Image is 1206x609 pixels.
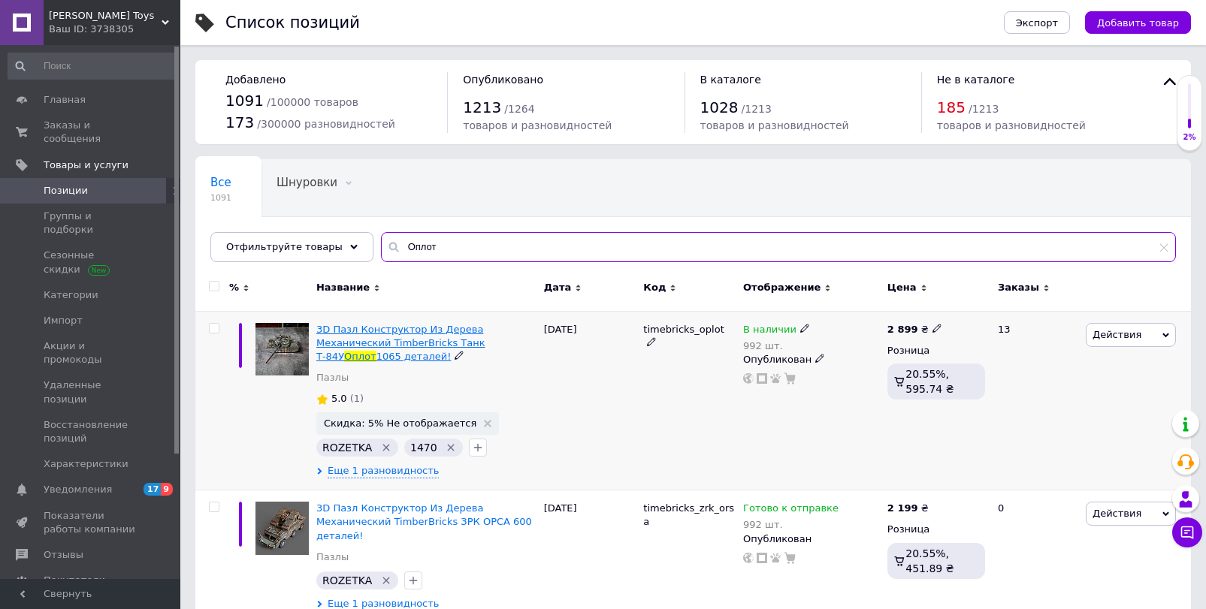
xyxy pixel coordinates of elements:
span: / 300000 разновидностей [257,118,395,130]
span: 1213 [463,98,501,116]
input: Поиск [8,53,177,80]
div: Ваш ID: 3738305 [49,23,180,36]
span: Скидка: 5% Не отображается [324,418,476,428]
span: timebricks_oplot [643,324,724,335]
span: 3D Пазл Конструктор Из Дерева Механический TimberBricks Танк Т-84У [316,324,485,362]
span: 20.55%, 595.74 ₴ [905,368,954,395]
span: Позиции [44,184,88,197]
span: В каталоге [700,74,761,86]
span: В наличии [743,324,796,339]
span: % [229,281,239,294]
span: Добавлено [225,74,286,86]
span: Категории [44,288,98,302]
div: 992 шт. [743,519,839,530]
span: Отзывы [44,548,83,562]
span: ROZETKA [322,442,372,454]
span: товаров и разновидностей [700,119,849,131]
span: / 1264 [504,103,534,115]
input: Поиск по названию позиции, артикулу и поисковым запросам [381,232,1176,262]
span: Готово к отправке [743,502,839,518]
div: 2% [1177,132,1201,143]
span: Добавить товар [1097,17,1179,29]
span: ROZETKA [322,574,372,586]
div: Список позиций [225,15,360,31]
span: 5.0 [331,393,347,404]
span: 1091 [225,92,264,110]
span: Все [210,176,231,189]
span: 9 [161,483,173,496]
div: Опубликован [743,532,880,546]
span: Еще 1 разновидность [328,464,440,478]
div: ₴ [887,323,942,336]
img: 3D Пазл Конструктор Из Дерева Механический TimberBricks Танк Т-84У Оплот 1065 деталей! [255,323,309,376]
span: товаров и разновидностей [937,119,1086,131]
span: (1) [350,393,364,404]
span: Tobi Toys [49,9,162,23]
span: timebricks_zrk_orsa [643,502,734,527]
a: 3D Пазл Конструктор Из Дерева Механический TimberBricks Танк Т-84УОплот1065 деталей! [316,324,485,362]
div: ₴ [887,502,929,515]
button: Добавить товар [1085,11,1191,34]
span: Не в каталоге [937,74,1015,86]
span: 173 [225,113,254,131]
div: 13 [989,311,1082,490]
span: Покупатели [44,574,105,587]
span: Группы и подборки [44,210,139,237]
span: / 1213 [969,103,999,115]
span: Действия [1093,508,1141,519]
span: Товары и услуги [44,158,128,172]
span: Заказы [998,281,1039,294]
span: Удаленные позиции [44,378,139,405]
span: Дата [544,281,572,294]
span: Отображение [743,281,821,294]
button: Экспорт [1004,11,1070,34]
span: 1028 [700,98,739,116]
div: [DATE] [540,311,640,490]
span: Отфильтруйте товары [226,241,343,252]
span: Характеристики [44,457,128,471]
img: 3D Пазл Конструктор Из Дерева Механический TimberBricks ЗРК ОРСА 600 деталей! [255,502,309,555]
span: Заказы и сообщения [44,119,139,146]
a: Пазлы [316,371,349,384]
span: Опубликовано [463,74,543,86]
span: / 100000 товаров [267,96,358,108]
span: Цена [887,281,917,294]
span: Оплот [344,351,376,362]
svg: Удалить метку [445,442,457,454]
div: Розница [887,523,985,536]
div: Розница [887,344,985,357]
button: Чат с покупателем [1172,517,1202,547]
span: Восстановление позиций [44,418,139,445]
span: Уведомления [44,483,112,496]
span: Показатели работы компании [44,509,139,536]
span: 1065 деталей! [376,351,452,362]
span: / 1213 [742,103,772,115]
span: 1470 [410,442,437,454]
a: Пазлы [316,550,349,564]
span: Сезонные скидки [44,249,139,276]
span: 1091 [210,192,231,204]
span: 20.55%, 451.89 ₴ [905,547,954,574]
a: 3D Пазл Конструктор Из Дерева Механический TimberBricks ЗРК ОРСА 600 деталей! [316,502,532,541]
span: Импорт [44,314,83,327]
span: Главная [44,93,86,107]
b: 2 199 [887,502,918,514]
span: Акции и промокоды [44,339,139,366]
span: Экспорт [1016,17,1058,29]
span: товаров и разновидностей [463,119,612,131]
span: Название [316,281,370,294]
svg: Удалить метку [380,574,392,586]
span: Действия [1093,329,1141,340]
span: Код [643,281,666,294]
b: 2 899 [887,324,918,335]
div: 992 шт. [743,340,810,351]
svg: Удалить метку [380,442,392,454]
span: 185 [937,98,966,116]
div: Опубликован [743,353,880,366]
span: Шнуровки [277,176,337,189]
span: 17 [144,483,161,496]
